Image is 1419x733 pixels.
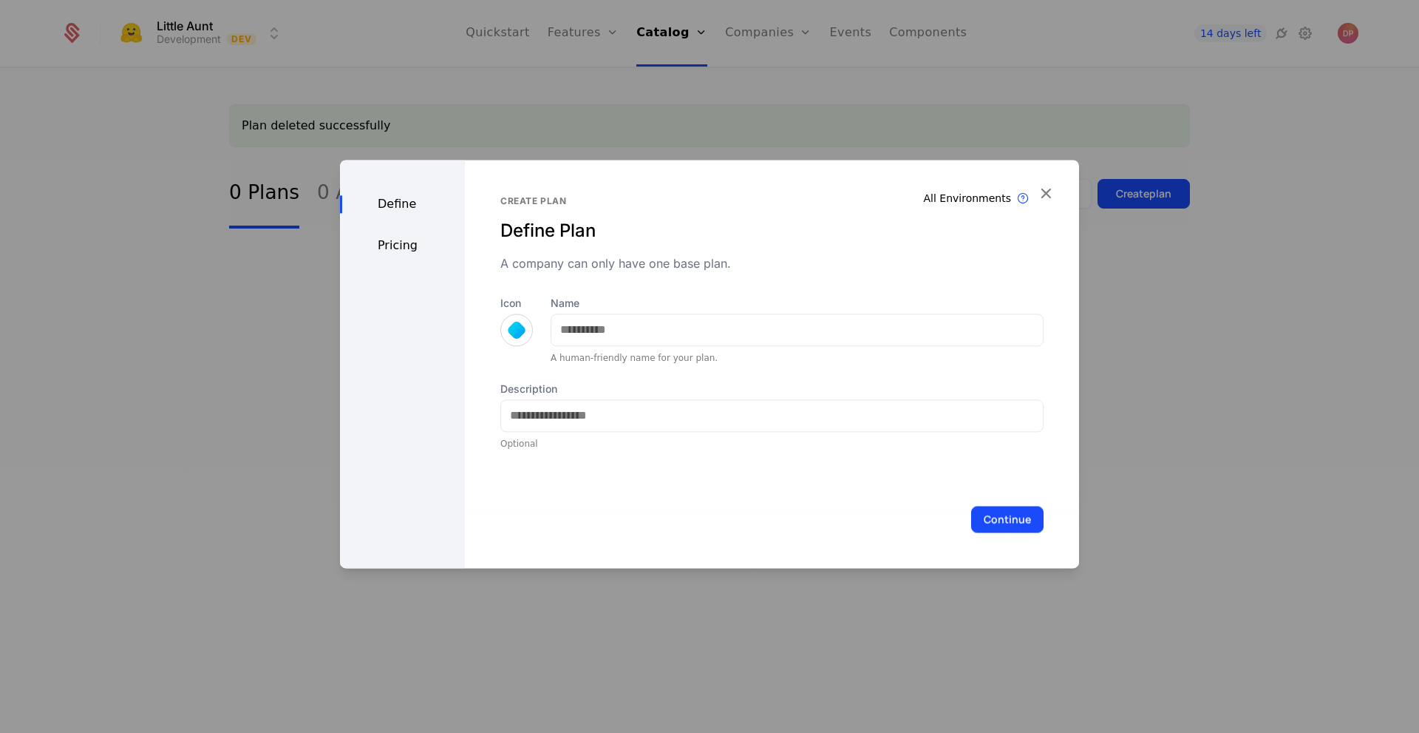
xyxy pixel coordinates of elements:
[500,254,1044,272] div: A company can only have one base plan.
[551,296,1044,311] label: Name
[500,219,1044,243] div: Define Plan
[924,191,1012,206] div: All Environments
[971,506,1044,533] button: Continue
[340,195,465,213] div: Define
[500,382,1044,396] label: Description
[500,296,533,311] label: Icon
[500,438,1044,450] div: Optional
[340,237,465,254] div: Pricing
[500,195,1044,207] div: Create plan
[551,352,1044,364] div: A human-friendly name for your plan.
